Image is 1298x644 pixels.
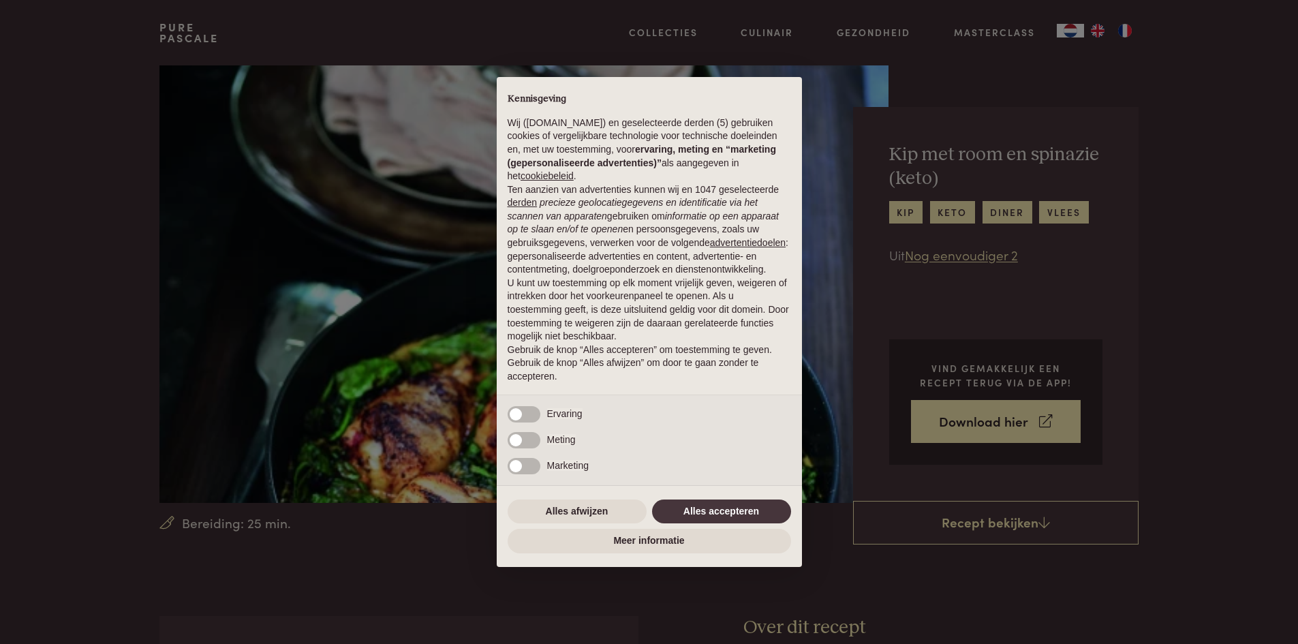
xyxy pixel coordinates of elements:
[508,529,791,553] button: Meer informatie
[710,236,786,250] button: advertentiedoelen
[508,197,758,221] em: precieze geolocatiegegevens en identificatie via het scannen van apparaten
[508,117,791,183] p: Wij ([DOMAIN_NAME]) en geselecteerde derden (5) gebruiken cookies of vergelijkbare technologie vo...
[547,434,576,445] span: Meting
[508,196,538,210] button: derden
[547,408,583,419] span: Ervaring
[508,211,779,235] em: informatie op een apparaat op te slaan en/of te openen
[508,93,791,106] h2: Kennisgeving
[508,144,776,168] strong: ervaring, meting en “marketing (gepersonaliseerde advertenties)”
[508,500,647,524] button: Alles afwijzen
[508,343,791,384] p: Gebruik de knop “Alles accepteren” om toestemming te geven. Gebruik de knop “Alles afwijzen” om d...
[508,183,791,277] p: Ten aanzien van advertenties kunnen wij en 1047 geselecteerde gebruiken om en persoonsgegevens, z...
[652,500,791,524] button: Alles accepteren
[547,460,589,471] span: Marketing
[521,170,574,181] a: cookiebeleid
[508,277,791,343] p: U kunt uw toestemming op elk moment vrijelijk geven, weigeren of intrekken door het voorkeurenpan...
